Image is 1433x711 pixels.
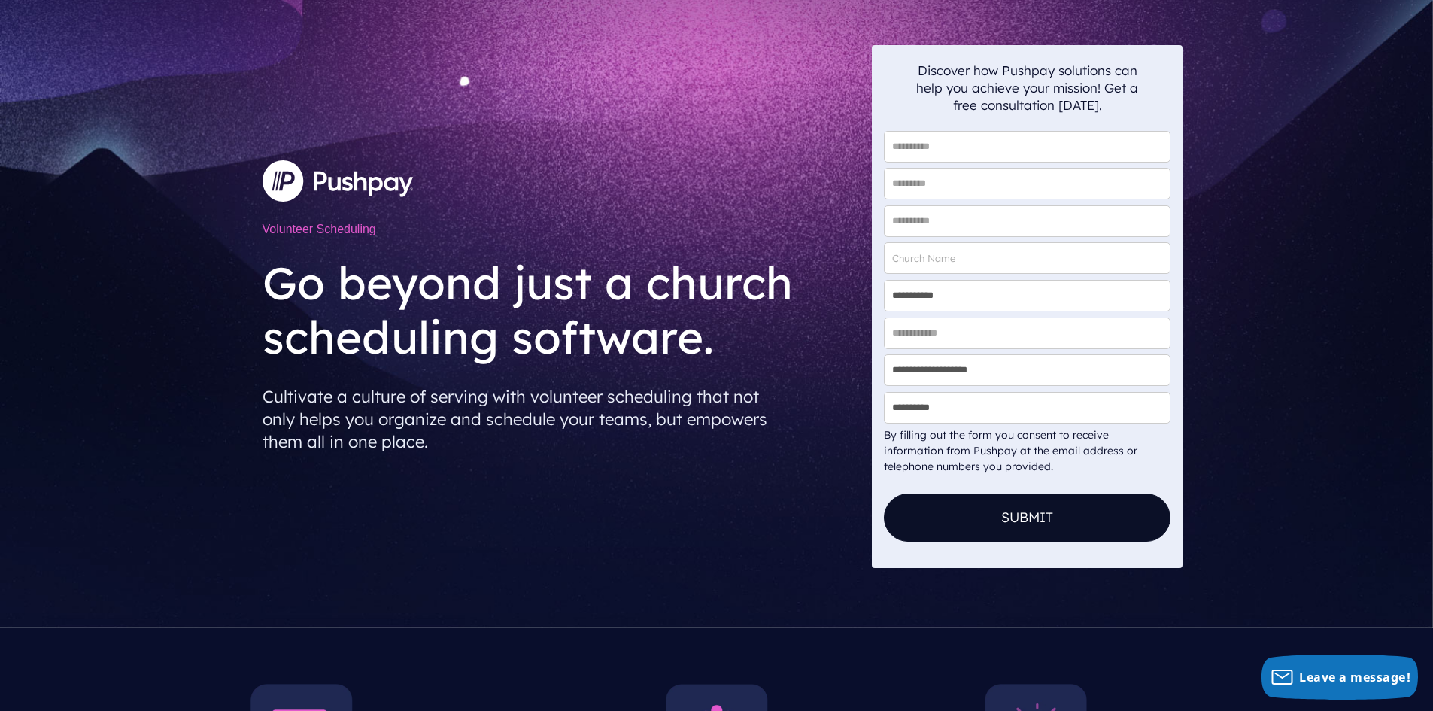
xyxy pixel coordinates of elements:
[916,62,1139,114] p: Discover how Pushpay solutions can help you achieve your mission! Get a free consultation [DATE].
[1299,669,1410,685] span: Leave a message!
[884,494,1170,542] button: Submit
[884,427,1170,475] div: By filling out the form you consent to receive information from Pushpay at the email address or t...
[263,215,842,244] h1: Volunteer Scheduling
[263,379,842,459] p: Cultivate a culture of serving with volunteer scheduling that not only helps you organize and sch...
[263,244,842,368] h2: Go beyond just a church scheduling software.
[1261,655,1418,700] button: Leave a message!
[884,242,1170,274] input: Church Name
